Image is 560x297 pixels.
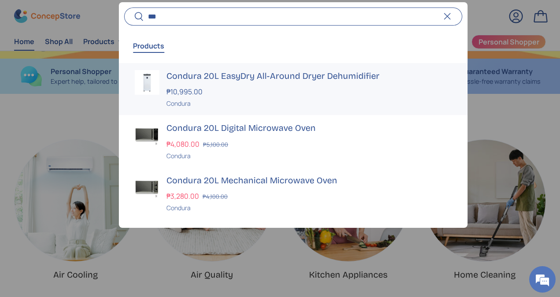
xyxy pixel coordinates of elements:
strong: ₱10,995.00 [166,87,205,97]
h3: Condura 20L EasyDry All-Around Dryer Dehumidifier [166,70,451,82]
a: condura-easy-dry-dehumidifier-full-view-concepstore.ph Condura 20L EasyDry All-Around Dryer Dehum... [119,63,467,115]
h3: Condura 20L Mechanical Microwave Oven [166,174,451,187]
div: Condura [166,151,451,160]
div: Minimize live chat window [144,4,166,26]
a: Condura Vintage Style 20L Microwave Oven ₱3,920.00 ₱4,900.00 Condura [119,220,467,272]
img: condura-easy-dry-dehumidifier-full-view-concepstore.ph [135,70,159,95]
a: Condura 20L Mechanical Microwave Oven ₱3,280.00 ₱4,100.00 Condura [119,167,467,220]
div: Condura [166,99,451,108]
strong: ₱3,280.00 [166,192,201,201]
strong: ₱4,080.00 [166,139,202,149]
span: We're online! [51,91,122,180]
button: Products [133,36,164,56]
div: Chat with us now [46,49,148,61]
a: Condura 20L Digital Microwave Oven ₱4,080.00 ₱5,100.00 Condura [119,115,467,168]
s: ₱4,100.00 [203,193,228,201]
textarea: Type your message and hit 'Enter' [4,201,168,232]
h3: Condura Vintage Style 20L Microwave Oven [166,227,451,239]
h3: Condura 20L Digital Microwave Oven [166,123,451,135]
div: Condura [166,204,451,213]
s: ₱5,100.00 [203,141,228,148]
